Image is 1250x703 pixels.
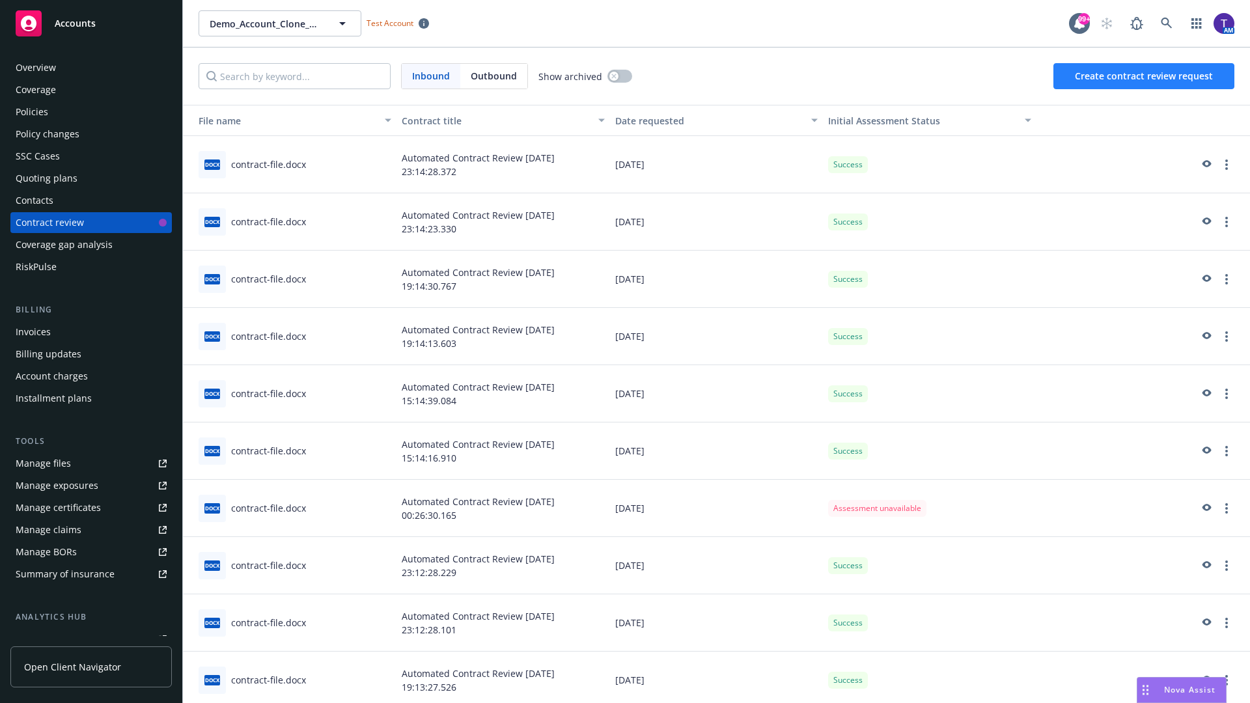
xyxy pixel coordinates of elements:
[10,322,172,342] a: Invoices
[188,114,377,128] div: File name
[610,422,824,480] div: [DATE]
[1053,63,1234,89] button: Create contract review request
[1164,684,1215,695] span: Nova Assist
[10,366,172,387] a: Account charges
[1184,10,1210,36] a: Switch app
[1219,214,1234,230] a: more
[402,114,590,128] div: Contract title
[1154,10,1180,36] a: Search
[10,435,172,448] div: Tools
[828,114,1017,128] div: Toggle SortBy
[1094,10,1120,36] a: Start snowing
[231,329,306,343] div: contract-file.docx
[10,212,172,233] a: Contract review
[402,64,460,89] span: Inbound
[1219,271,1234,287] a: more
[1219,615,1234,631] a: more
[1137,678,1154,702] div: Drag to move
[610,105,824,136] button: Date requested
[204,618,220,627] span: docx
[471,69,517,83] span: Outbound
[1219,501,1234,516] a: more
[10,611,172,624] div: Analytics hub
[55,18,96,29] span: Accounts
[16,497,101,518] div: Manage certificates
[396,308,610,365] div: Automated Contract Review [DATE] 19:14:13.603
[16,388,92,409] div: Installment plans
[231,158,306,171] div: contract-file.docx
[1214,13,1234,34] img: photo
[10,519,172,540] a: Manage claims
[610,537,824,594] div: [DATE]
[833,560,863,572] span: Success
[610,251,824,308] div: [DATE]
[16,79,56,100] div: Coverage
[231,444,306,458] div: contract-file.docx
[16,256,57,277] div: RiskPulse
[204,560,220,570] span: docx
[16,322,51,342] div: Invoices
[1075,70,1213,82] span: Create contract review request
[10,79,172,100] a: Coverage
[833,388,863,400] span: Success
[833,331,863,342] span: Success
[204,446,220,456] span: docx
[24,660,121,674] span: Open Client Navigator
[16,629,124,650] div: Loss summary generator
[10,388,172,409] a: Installment plans
[204,159,220,169] span: docx
[231,558,306,572] div: contract-file.docx
[1198,214,1214,230] a: preview
[396,537,610,594] div: Automated Contract Review [DATE] 23:12:28.229
[10,453,172,474] a: Manage files
[16,146,60,167] div: SSC Cases
[16,366,88,387] div: Account charges
[16,212,84,233] div: Contract review
[396,422,610,480] div: Automated Contract Review [DATE] 15:14:16.910
[1078,13,1090,25] div: 99+
[16,344,81,365] div: Billing updates
[16,190,53,211] div: Contacts
[1198,558,1214,573] a: preview
[367,18,413,29] span: Test Account
[16,102,48,122] div: Policies
[833,159,863,171] span: Success
[1198,615,1214,631] a: preview
[16,564,115,585] div: Summary of insurance
[10,629,172,650] a: Loss summary generator
[16,124,79,145] div: Policy changes
[396,105,610,136] button: Contract title
[1219,443,1234,459] a: more
[361,16,434,30] span: Test Account
[10,542,172,562] a: Manage BORs
[1137,677,1227,703] button: Nova Assist
[16,475,98,496] div: Manage exposures
[16,168,77,189] div: Quoting plans
[610,308,824,365] div: [DATE]
[16,453,71,474] div: Manage files
[833,503,921,514] span: Assessment unavailable
[833,674,863,686] span: Success
[231,616,306,629] div: contract-file.docx
[210,17,322,31] span: Demo_Account_Clone_QA_CR_Tests_Client
[833,445,863,457] span: Success
[204,217,220,227] span: docx
[833,617,863,629] span: Success
[1198,329,1214,344] a: preview
[10,303,172,316] div: Billing
[610,594,824,652] div: [DATE]
[10,564,172,585] a: Summary of insurance
[10,5,172,42] a: Accounts
[833,273,863,285] span: Success
[610,193,824,251] div: [DATE]
[396,365,610,422] div: Automated Contract Review [DATE] 15:14:39.084
[199,63,391,89] input: Search by keyword...
[1219,386,1234,402] a: more
[412,69,450,83] span: Inbound
[188,114,377,128] div: Toggle SortBy
[10,256,172,277] a: RiskPulse
[1198,501,1214,516] a: preview
[204,675,220,685] span: docx
[538,70,602,83] span: Show archived
[10,168,172,189] a: Quoting plans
